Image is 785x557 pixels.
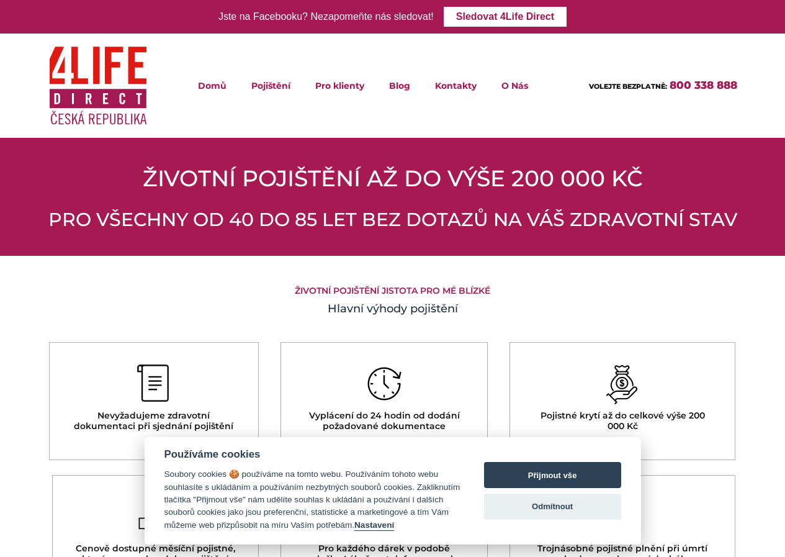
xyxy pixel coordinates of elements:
[423,63,489,108] a: Kontakty
[589,82,667,91] span: VOLEJTE BEZPLATNĚ:
[303,410,465,432] h5: Vyplácení do 24 hodin od dodání požadované dokumentace
[48,301,737,317] h4: Hlavní výhody pojištění
[164,448,460,461] div: Používáme cookies
[48,209,737,231] h2: PRO VŠECHNY OD 40 DO 85 LET BEZ DOTAZŮ NA VÁŠ ZDRAVOTNÍ STAV
[532,410,713,432] h5: Pojistné krytí až do celkové výše 200 000 Kč
[377,63,423,108] a: Blog
[354,520,394,531] button: Nastavení
[484,494,621,520] button: Odmítnout
[71,410,237,432] h5: Nevyžadujeme zdravotní dokumentaci při sjednání pojištění
[367,365,401,404] img: ikona hodin
[218,8,434,26] div: Jste na Facebooku? Nezapomeňte nás sledovat!
[164,468,460,532] div: Soubory cookies 🍪 používáme na tomto webu. Používáním tohoto webu souhlasíte s ukládáním a použív...
[138,497,173,537] img: ikona peněz padajících do ruky
[48,163,737,194] h1: ŽIVOTNÍ POJIŠTĚNÍ AŽ DO VÝŠE 200 000 KČ
[48,286,737,296] h5: Životní pojištění Jistota pro mé blízké
[186,63,239,108] a: Domů
[606,365,640,404] img: měšec s dolary černá ikona
[444,7,567,27] a: Sledovat 4Life Direct
[484,462,621,488] button: Přijmout vše
[670,79,737,91] a: 800 338 888
[137,365,171,404] img: ikona dokumentu
[49,38,147,132] img: 4Life Direct Česká republika logo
